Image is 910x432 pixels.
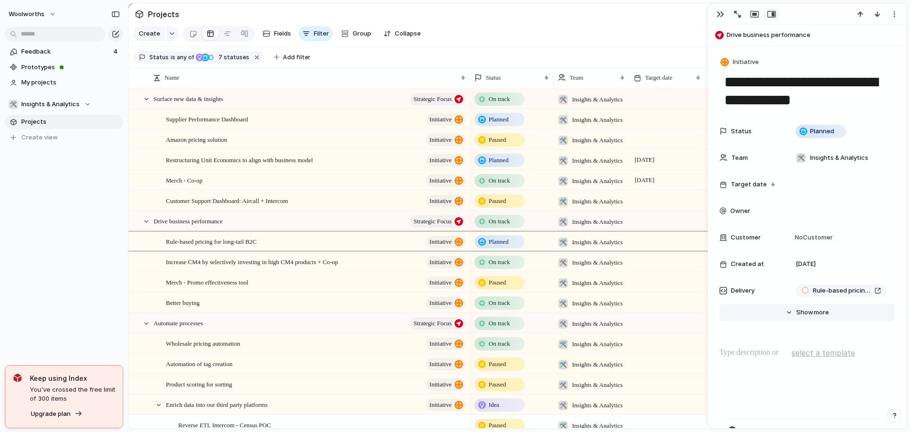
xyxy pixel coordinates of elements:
[426,113,465,126] button: initiative
[429,398,452,412] span: initiative
[166,195,288,206] span: Customer Support Dashboard: Aircall + Intercom
[572,258,623,267] span: Insights & Analytics
[731,259,764,269] span: Created at
[380,26,425,41] button: Collapse
[154,215,223,226] span: Drive business performance
[314,29,329,38] span: Filter
[5,45,123,59] a: Feedback4
[489,278,506,287] span: Paused
[133,26,165,41] button: Create
[558,136,568,145] div: 🛠️
[489,217,510,226] span: On track
[558,299,568,308] div: 🛠️
[572,197,623,206] span: Insights & Analytics
[429,133,452,147] span: initiative
[426,175,465,187] button: initiative
[572,380,623,390] span: Insights & Analytics
[792,233,833,242] span: No Customer
[730,206,750,216] span: Owner
[21,133,58,142] span: Create view
[166,256,338,267] span: Increase CM4 by selectively investing in high CM4 products + Co-op
[489,257,510,267] span: On track
[337,26,376,41] button: Group
[154,93,223,104] span: Surface new data & insights
[719,55,762,69] button: Initiative
[413,317,452,330] span: Strategic Focus
[166,113,248,124] span: Supplier Performance Dashboard
[429,337,452,350] span: initiative
[166,175,202,185] span: Merch - Co-op
[731,286,755,295] span: Delivery
[429,358,452,371] span: initiative
[139,29,160,38] span: Create
[810,127,834,136] span: Planned
[572,95,623,104] span: Insights & Analytics
[166,154,313,165] span: Restructuring Unit Economics to align with business model
[216,54,224,61] span: 7
[426,195,465,207] button: initiative
[21,63,120,72] span: Prototypes
[429,154,452,167] span: initiative
[558,360,568,369] div: 🛠️
[429,174,452,187] span: initiative
[572,217,623,227] span: Insights & Analytics
[570,73,583,83] span: Team
[558,238,568,247] div: 🛠️
[429,256,452,269] span: initiative
[632,175,657,186] span: [DATE]
[731,153,748,163] span: Team
[426,399,465,411] button: initiative
[166,378,232,389] span: Product scoring for sorting
[489,380,506,389] span: Paused
[572,278,623,288] span: Insights & Analytics
[113,47,119,56] span: 4
[558,156,568,165] div: 🛠️
[489,176,510,185] span: On track
[489,339,510,349] span: On track
[731,127,752,136] span: Status
[632,154,657,165] span: [DATE]
[489,359,506,369] span: Paused
[30,373,115,383] span: Keep using Index
[5,60,123,74] a: Prototypes
[572,319,623,329] span: Insights & Analytics
[164,73,179,83] span: Name
[558,278,568,288] div: 🛠️
[166,276,248,287] span: Merch - Promo effectiveness tool
[426,378,465,391] button: initiative
[792,347,855,358] span: select a template
[489,400,499,410] span: Idea
[572,176,623,186] span: Insights & Analytics
[4,7,61,22] button: woolworths
[733,57,759,67] span: Initiative
[558,197,568,206] div: 🛠️
[558,217,568,227] div: 🛠️
[489,298,510,308] span: On track
[486,73,501,83] span: Status
[426,297,465,309] button: initiative
[558,115,568,125] div: 🛠️
[489,135,506,145] span: Paused
[796,308,813,317] span: Show
[719,304,895,321] button: Showmore
[572,136,623,145] span: Insights & Analytics
[169,52,196,63] button: isany of
[149,53,169,62] span: Status
[489,319,510,328] span: On track
[178,419,271,430] span: Reverse ETL Intercom - Census POC
[426,236,465,248] button: initiative
[810,153,868,163] span: Insights & Analytics
[558,95,568,104] div: 🛠️
[171,53,175,62] span: is
[5,115,123,129] a: Projects
[814,308,829,317] span: more
[5,75,123,90] a: My projects
[796,259,816,269] span: [DATE]
[274,29,291,38] span: Fields
[712,28,902,43] button: Drive business performance
[426,256,465,268] button: initiative
[489,115,509,124] span: Planned
[413,92,452,106] span: Strategic Focus
[216,53,249,62] span: statuses
[426,358,465,370] button: initiative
